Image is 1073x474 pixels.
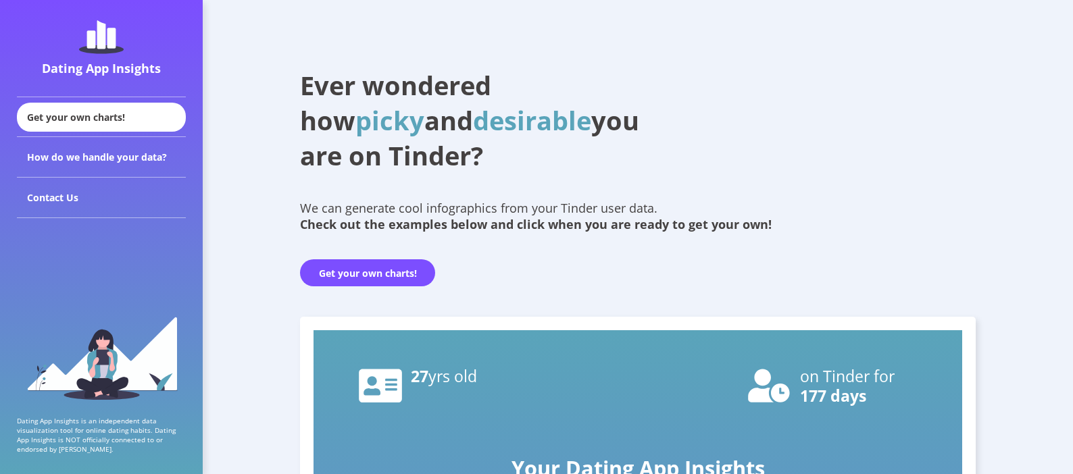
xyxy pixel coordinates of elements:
[17,137,186,178] div: How do we handle your data?
[800,385,866,406] text: 177 days
[79,20,124,54] img: dating-app-insights-logo.5abe6921.svg
[355,103,424,138] span: picky
[411,365,477,387] text: 27
[300,259,435,286] button: Get your own charts!
[20,60,182,76] div: Dating App Insights
[473,103,591,138] span: desirable
[26,315,178,400] img: sidebar_girl.91b9467e.svg
[17,416,186,454] p: Dating App Insights is an independent data visualization tool for online dating habits. Dating Ap...
[800,365,895,387] text: on Tinder for
[300,216,772,232] b: Check out the examples below and click when you are ready to get your own!
[300,68,672,173] h1: Ever wondered how and you are on Tinder?
[428,365,477,387] tspan: yrs old
[17,178,186,218] div: Contact Us
[17,103,186,132] div: Get your own charts!
[300,200,976,232] div: We can generate cool infographics from your Tinder user data.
